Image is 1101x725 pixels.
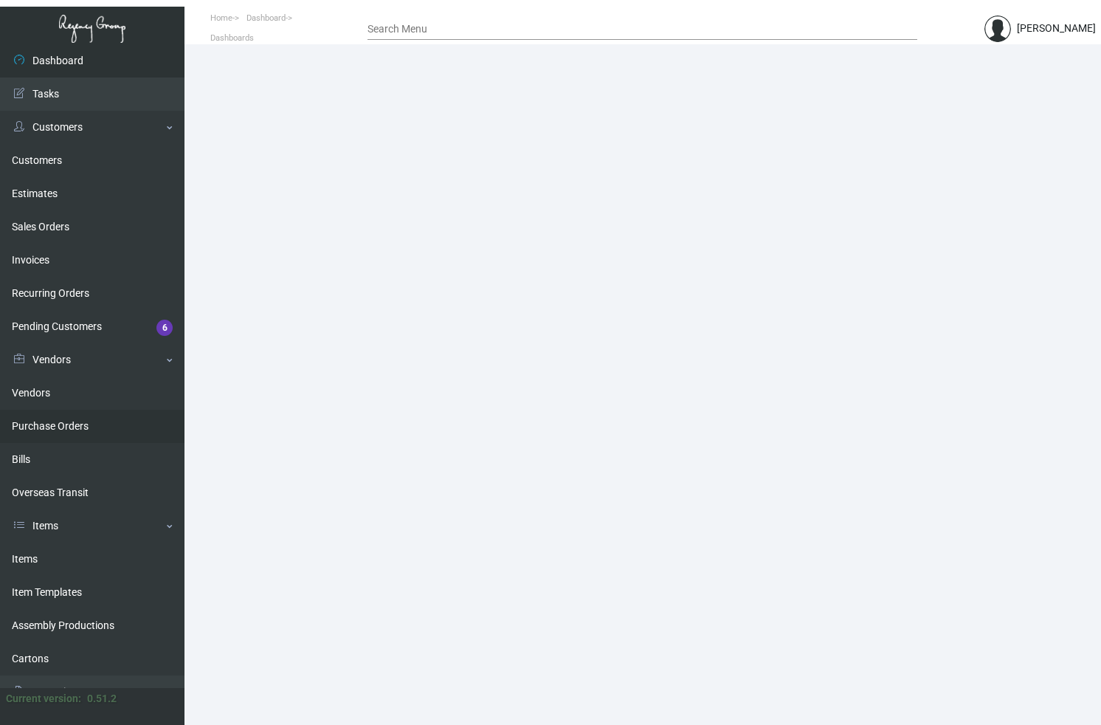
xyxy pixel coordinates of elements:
[6,691,81,707] div: Current version:
[246,13,286,23] span: Dashboard
[210,13,232,23] span: Home
[210,33,254,43] span: Dashboards
[1017,21,1096,36] div: [PERSON_NAME]
[87,691,117,707] div: 0.51.2
[984,16,1011,42] img: admin@bootstrapmaster.com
